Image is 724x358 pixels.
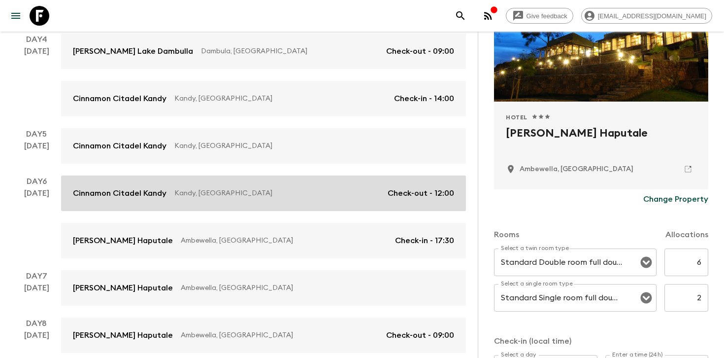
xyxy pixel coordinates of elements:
p: Kandy, [GEOGRAPHIC_DATA] [174,188,380,198]
button: search adventures [451,6,470,26]
a: [PERSON_NAME] HaputaleAmbewella, [GEOGRAPHIC_DATA] [61,270,466,306]
p: [PERSON_NAME] Haputale [73,329,173,341]
a: Give feedback [506,8,573,24]
div: [DATE] [24,187,49,258]
p: Day 5 [12,128,61,140]
div: [EMAIL_ADDRESS][DOMAIN_NAME] [581,8,712,24]
p: Ambewella, Sri Lanka [520,164,633,174]
p: [PERSON_NAME] Lake Dambulla [73,45,193,57]
span: [EMAIL_ADDRESS][DOMAIN_NAME] [592,12,712,20]
h2: [PERSON_NAME] Haputale [506,125,696,157]
button: Change Property [643,189,708,209]
button: Open [639,255,653,269]
span: Hotel [506,113,527,121]
p: Day 7 [12,270,61,282]
p: Cinnamon Citadel Kandy [73,187,166,199]
button: menu [6,6,26,26]
p: Check-in - 17:30 [395,235,454,247]
div: [DATE] [24,45,49,116]
p: Cinnamon Citadel Kandy [73,140,166,152]
p: Dambula, [GEOGRAPHIC_DATA] [201,46,378,56]
p: Allocations [665,229,708,241]
p: Day 8 [12,318,61,329]
p: Check-out - 12:00 [388,187,454,199]
a: Cinnamon Citadel KandyKandy, [GEOGRAPHIC_DATA] [61,128,466,164]
a: [PERSON_NAME] HaputaleAmbewella, [GEOGRAPHIC_DATA]Check-in - 17:30 [61,223,466,258]
span: Give feedback [521,12,573,20]
p: Ambewella, [GEOGRAPHIC_DATA] [181,236,387,246]
p: Day 4 [12,34,61,45]
p: Kandy, [GEOGRAPHIC_DATA] [174,94,386,104]
a: [PERSON_NAME] Lake DambullaDambula, [GEOGRAPHIC_DATA]Check-out - 09:00 [61,34,466,69]
div: [DATE] [24,282,49,306]
p: Check-out - 09:00 [386,329,454,341]
p: Change Property [643,193,708,205]
p: Check-in - 14:00 [394,93,454,105]
p: [PERSON_NAME] Haputale [73,235,173,247]
label: Select a twin room type [501,244,569,252]
p: Cinnamon Citadel Kandy [73,93,166,105]
p: Check-out - 09:00 [386,45,454,57]
p: Ambewella, [GEOGRAPHIC_DATA] [181,283,446,293]
p: Rooms [494,229,519,241]
label: Select a single room type [501,280,573,288]
a: Cinnamon Citadel KandyKandy, [GEOGRAPHIC_DATA]Check-in - 14:00 [61,81,466,116]
p: [PERSON_NAME] Haputale [73,282,173,294]
a: Cinnamon Citadel KandyKandy, [GEOGRAPHIC_DATA]Check-out - 12:00 [61,176,466,211]
button: Open [639,291,653,305]
p: Ambewella, [GEOGRAPHIC_DATA] [181,330,378,340]
div: [DATE] [24,140,49,164]
p: Kandy, [GEOGRAPHIC_DATA] [174,141,446,151]
p: Check-in (local time) [494,335,708,347]
p: Day 6 [12,176,61,187]
a: [PERSON_NAME] HaputaleAmbewella, [GEOGRAPHIC_DATA]Check-out - 09:00 [61,318,466,353]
